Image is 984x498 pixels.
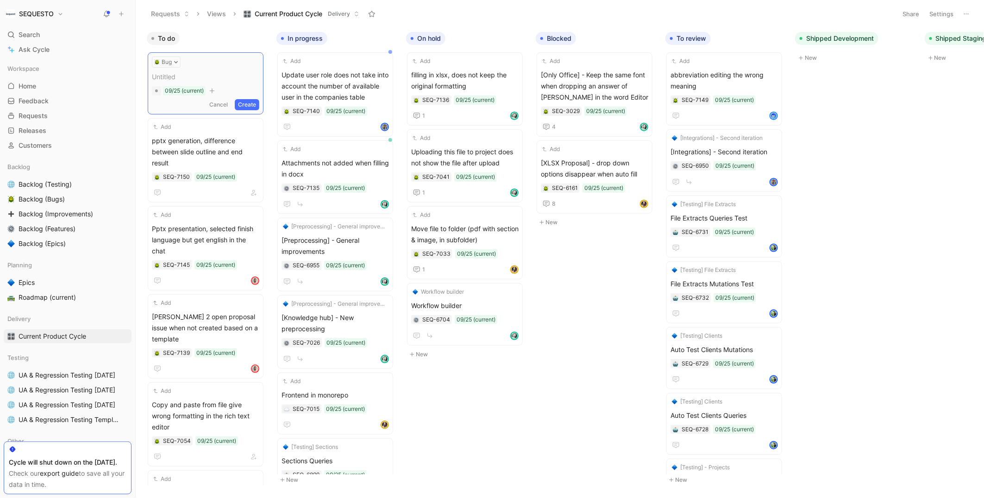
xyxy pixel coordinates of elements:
img: 🔷 [283,301,288,307]
span: Delivery [328,9,350,19]
button: 🔷[Testing] Clients [671,331,724,340]
button: 🤖 [672,360,679,367]
div: 🤖 [672,295,679,301]
div: ⚙️ [283,340,290,346]
a: 🛣️Roadmap (current) [4,290,132,304]
button: Create [235,99,259,110]
img: avatar [252,277,258,284]
span: Feedback [19,96,49,106]
div: 09/25 (current) [196,348,235,358]
span: On hold [417,34,441,43]
span: Delivery [7,314,31,323]
img: 🪲 [154,351,160,356]
a: Home [4,79,132,93]
img: avatar [511,266,518,273]
div: SEQ-7135 [293,183,320,193]
button: 🔷[Integrations] - Second iteration [671,133,764,143]
button: 🪲 [154,174,160,180]
img: 🤖 [673,296,678,301]
div: 09/25 (current) [165,86,204,95]
div: Search [4,28,132,42]
a: 🔷[Testing] ClientsAuto Test Clients Queries09/25 (current)avatar [666,393,782,455]
span: Copy and paste from file give wrong formatting in the rich text editor [152,399,259,433]
span: Shipped Development [806,34,874,43]
button: 🌐 [6,385,17,396]
a: ➕Backlog (Improvements) [4,207,132,221]
span: pptx generation, difference between slide outline and end result [152,135,259,169]
button: Cancel [206,99,231,110]
span: Search [19,29,40,40]
button: Add [671,57,691,66]
span: [Testing] File Extracts [680,265,736,275]
div: 🪲 [154,350,160,356]
span: UA & Regression Testing [DATE] [19,371,115,380]
button: ⚙️ [413,316,420,323]
a: 🔷[Testing] File ExtractsFile Extracts Mutations Test09/25 (current)avatar [666,261,782,323]
img: 🎛️ [244,10,251,18]
button: In progress [276,32,327,45]
button: 🎛️ [6,331,17,342]
span: [XLSX Proposal] - drop down options disappear when auto fill [541,158,648,180]
span: [PERSON_NAME] 2 open proposal issue when not created based on a template [152,311,259,345]
div: SEQ-3029 [552,107,580,116]
span: [Testing] File Extracts [680,200,736,209]
span: Customers [19,141,52,150]
button: New [536,217,658,228]
span: 1 [422,267,425,272]
button: Add [411,133,432,143]
a: 🔷[Integrations] - Second iteration[Integrations] - Second iteration09/25 (current)avatar [666,129,782,192]
div: 🪲 [154,262,160,268]
a: 🔷[Preprocessing] - General improvements[Knowledge hub] - New preprocessing09/25 (current)avatar [277,295,393,369]
button: Add [152,298,172,308]
img: 🔷 [7,240,15,247]
div: Testing🌐UA & Regression Testing [DATE]🌐UA & Regression Testing [DATE]🌐UA & Regression Testing [DA... [4,351,132,427]
span: 1 [422,113,425,119]
span: Attachments not added when filling in docx [282,158,389,180]
span: [Integrations] - Second iteration [680,133,763,143]
img: 🪲 [414,98,419,103]
span: [Integrations] - Second iteration [671,146,778,158]
img: ⚙️ [7,225,15,233]
button: 🪲 [6,194,17,205]
span: UA & Regression Testing [DATE] [19,385,115,395]
span: Ask Cycle [19,44,50,55]
span: filling in xlsx, does not keep the original formatting [411,69,519,92]
span: Pptx presentation, selected finish language but get english in the chat [152,223,259,257]
span: Backlog (Epics) [19,239,66,248]
img: 🪲 [284,109,289,114]
img: 🔷 [672,333,677,339]
button: Add [541,57,561,66]
div: SEQ-6704 [422,315,450,324]
div: SEQ-6729 [682,359,708,368]
button: ➕ [6,208,17,220]
div: SEQ-7149 [682,95,708,105]
img: 🔷 [672,399,677,404]
div: Delivery [4,312,132,326]
span: [Testing] Clients [680,397,722,406]
img: 🌐 [7,386,15,394]
button: ⚙️ [6,223,17,234]
img: 🪲 [543,186,549,191]
button: ⚙️ [672,163,679,169]
a: Customers [4,139,132,152]
span: 1 [422,190,425,195]
a: Requests [4,109,132,123]
button: Add [541,145,561,154]
button: 🌐 [6,370,17,381]
button: 🔷 [6,277,17,288]
button: 🪲 [413,251,420,257]
span: [Knowledge hub] - New preprocessing [282,312,389,334]
button: 🪲 [672,97,679,103]
div: 09/25 (current) [456,95,495,105]
span: Backlog (Testing) [19,180,72,189]
button: 🌐 [6,179,17,190]
button: Add [411,57,432,66]
div: 09/25 (current) [456,172,495,182]
div: 🪲 [543,108,549,114]
div: 09/25 (current) [715,359,754,368]
button: Add [152,386,172,396]
img: 🌐 [7,372,15,379]
img: avatar [771,376,777,383]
